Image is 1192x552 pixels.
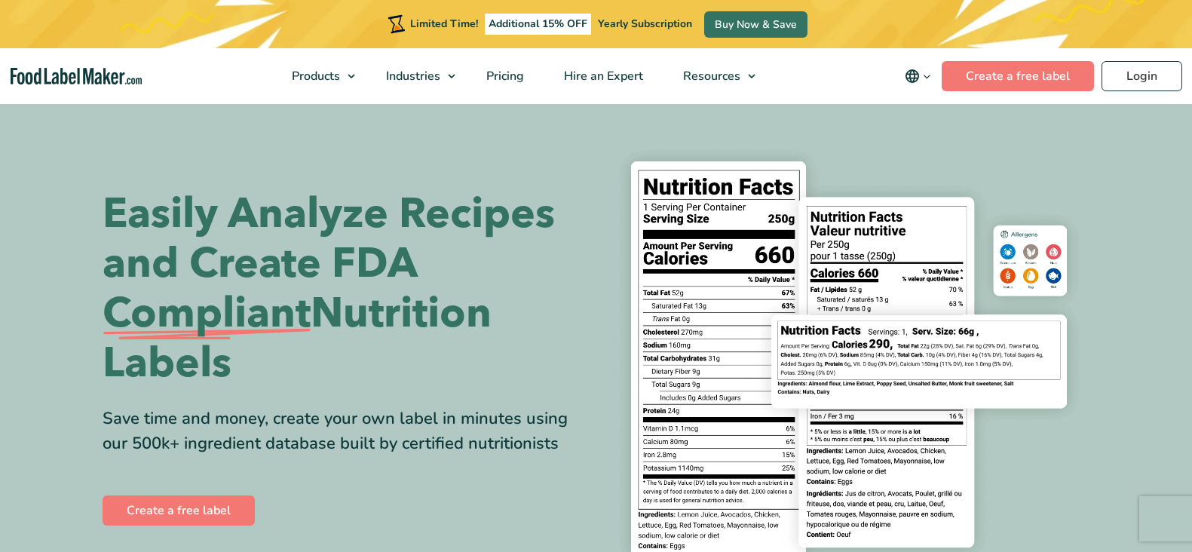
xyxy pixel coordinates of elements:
span: Compliant [103,289,311,339]
div: Save time and money, create your own label in minutes using our 500k+ ingredient database built b... [103,406,585,456]
a: Create a free label [103,495,255,526]
span: Limited Time! [410,17,478,31]
span: Products [287,68,342,84]
a: Products [272,48,363,104]
a: Buy Now & Save [704,11,807,38]
span: Yearly Subscription [598,17,692,31]
h1: Easily Analyze Recipes and Create FDA Nutrition Labels [103,189,585,388]
a: Resources [663,48,763,104]
span: Pricing [482,68,526,84]
span: Industries [382,68,442,84]
a: Hire an Expert [544,48,660,104]
a: Pricing [467,48,541,104]
span: Additional 15% OFF [485,14,591,35]
a: Industries [366,48,463,104]
span: Resources [679,68,742,84]
span: Hire an Expert [559,68,645,84]
a: Login [1102,61,1182,91]
a: Create a free label [942,61,1094,91]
